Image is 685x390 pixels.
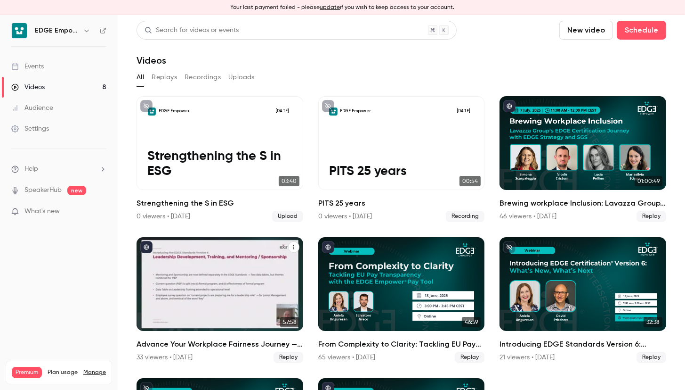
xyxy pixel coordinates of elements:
span: 57:58 [280,317,299,327]
button: Uploads [228,70,255,85]
li: PITS 25 years [318,96,485,222]
span: What's new [24,207,60,216]
span: Recording [446,211,484,222]
h2: Advance Your Workplace Fairness Journey — Legally, Ethically, and Meritocratically with EDGE [137,339,303,350]
span: Help [24,164,38,174]
h2: From Complexity to Clarity: Tackling EU Pay Transparency with the EDGE Empower Pay Tool [318,339,485,350]
div: 21 viewers • [DATE] [500,353,555,362]
a: 01:00:49Brewing workplace Inclusion: Lavazza Group’s EDGE Certification Journey with EDGE Strateg... [500,96,666,222]
li: From Complexity to Clarity: Tackling EU Pay Transparency with the EDGE Empower Pay Tool [318,237,485,363]
div: 65 viewers • [DATE] [318,353,375,362]
span: Replay [637,211,666,222]
p: EDGE Empower [159,108,189,114]
h2: Introducing EDGE Standards Version 6: What’s New, What’s Next [500,339,666,350]
div: Keywords by Traffic [104,56,159,62]
span: 03:40 [279,176,299,186]
h2: Brewing workplace Inclusion: Lavazza Group’s EDGE Certification Journey with EDGE Strategy and SGS [500,198,666,209]
span: Plan usage [48,369,78,376]
img: tab_keywords_by_traffic_grey.svg [94,55,101,62]
img: website_grey.svg [15,25,23,32]
span: 00:54 [459,176,481,186]
p: Your last payment failed - please if you wish to keep access to your account. [231,3,455,12]
a: 46:59From Complexity to Clarity: Tackling EU Pay Transparency with the EDGE Empower Pay Tool65 vi... [318,237,485,363]
li: Strengthening the S in ESG [137,96,303,222]
p: Strengthening the S in ESG [148,149,292,179]
button: published [503,100,516,112]
button: All [137,70,144,85]
span: Upload [272,211,303,222]
h1: Videos [137,55,166,66]
section: Videos [137,21,666,384]
button: unpublished [503,241,516,253]
div: Events [11,62,44,71]
h6: EDGE Empower [35,26,79,35]
div: Domain: [DOMAIN_NAME] [24,25,104,32]
button: New video [559,21,613,40]
button: unpublished [140,100,153,112]
button: published [140,241,153,253]
div: Domain Overview [36,56,84,62]
p: PITS 25 years [329,164,474,179]
p: EDGE Empower [340,108,371,114]
div: Videos [11,83,45,92]
a: Manage [83,369,106,376]
h2: Strengthening the S in ESG [137,198,303,209]
div: 33 viewers • [DATE] [137,353,193,362]
img: EDGE Empower [12,23,27,38]
img: logo_orange.svg [15,15,23,23]
div: 46 viewers • [DATE] [500,212,556,221]
span: [DATE] [454,108,474,116]
button: Replays [152,70,177,85]
h2: PITS 25 years [318,198,485,209]
li: Introducing EDGE Standards Version 6: What’s New, What’s Next [500,237,666,363]
span: Premium [12,367,42,378]
li: help-dropdown-opener [11,164,106,174]
span: Replay [637,352,666,363]
div: v 4.0.25 [26,15,46,23]
a: PITS 25 yearsEDGE Empower[DATE]PITS 25 years00:54PITS 25 years0 viewers • [DATE]Recording [318,96,485,222]
span: 46:59 [462,317,481,327]
li: Brewing workplace Inclusion: Lavazza Group’s EDGE Certification Journey with EDGE Strategy and SGS [500,96,666,222]
span: 01:00:49 [635,176,662,186]
div: Settings [11,124,49,133]
span: Replay [274,352,303,363]
span: Replay [455,352,484,363]
button: unpublished [322,100,334,112]
a: 32:38Introducing EDGE Standards Version 6: What’s New, What’s Next21 viewers • [DATE]Replay [500,237,666,363]
span: 32:38 [644,317,662,327]
a: 57:58Advance Your Workplace Fairness Journey — Legally, Ethically, and Meritocratically with EDGE... [137,237,303,363]
div: 0 viewers • [DATE] [137,212,190,221]
div: Audience [11,103,53,113]
button: update [320,3,340,12]
button: Recordings [185,70,221,85]
li: Advance Your Workplace Fairness Journey — Legally, Ethically, and Meritocratically with EDGE [137,237,303,363]
button: Schedule [617,21,666,40]
div: Search for videos or events [145,25,239,35]
a: SpeakerHub [24,185,62,195]
span: new [67,186,86,195]
button: published [322,241,334,253]
a: Strengthening the S in ESGEDGE Empower[DATE]Strengthening the S in ESG03:40Strengthening the S in... [137,96,303,222]
span: [DATE] [272,108,292,116]
img: tab_domain_overview_orange.svg [25,55,33,62]
div: 0 viewers • [DATE] [318,212,372,221]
